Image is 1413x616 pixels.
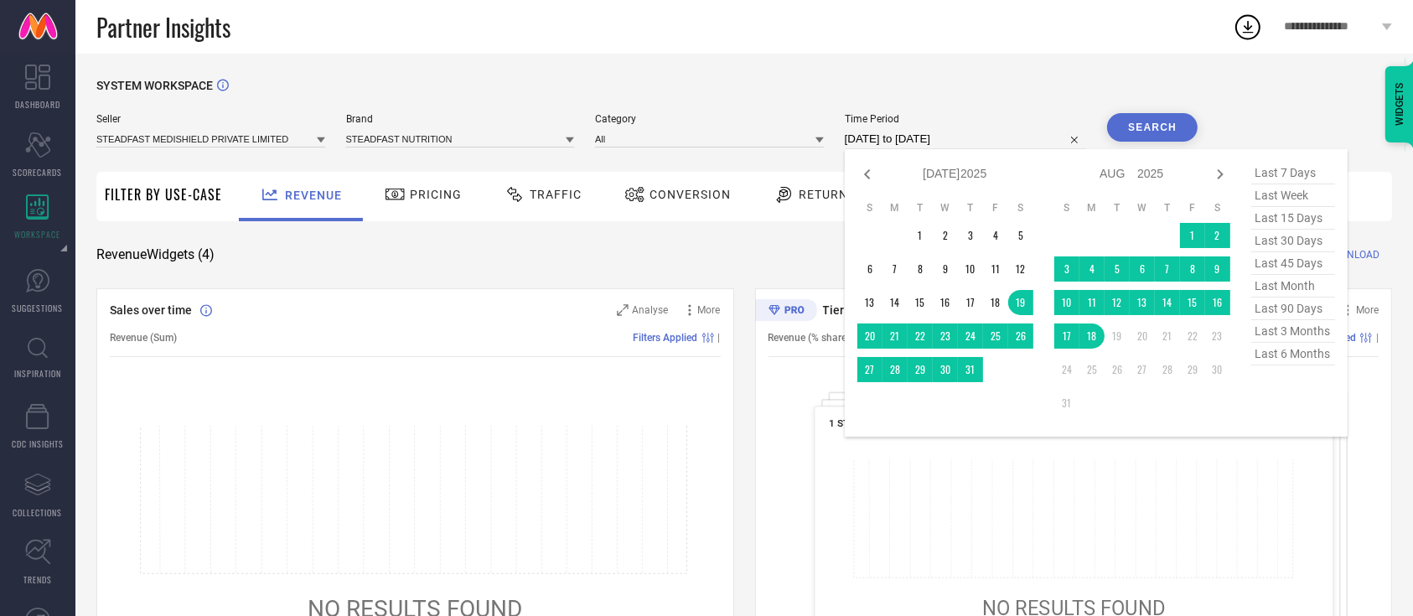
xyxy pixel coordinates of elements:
[857,357,882,382] td: Sun Jul 27 2025
[933,324,958,349] td: Wed Jul 23 2025
[1324,246,1379,263] span: DOWNLOAD
[1054,201,1079,215] th: Sunday
[634,332,698,344] span: Filters Applied
[983,223,1008,248] td: Fri Jul 04 2025
[1251,162,1335,184] span: last 7 days
[1079,290,1105,315] td: Mon Aug 11 2025
[933,201,958,215] th: Wednesday
[983,256,1008,282] td: Fri Jul 11 2025
[14,367,61,380] span: INSPIRATION
[908,357,933,382] td: Tue Jul 29 2025
[882,201,908,215] th: Monday
[1356,304,1379,316] span: More
[882,290,908,315] td: Mon Jul 14 2025
[1205,357,1230,382] td: Sat Aug 30 2025
[1251,230,1335,252] span: last 30 days
[718,332,721,344] span: |
[96,246,215,263] span: Revenue Widgets ( 4 )
[958,223,983,248] td: Thu Jul 03 2025
[908,290,933,315] td: Tue Jul 15 2025
[958,357,983,382] td: Thu Jul 31 2025
[1054,391,1079,416] td: Sun Aug 31 2025
[105,184,222,204] span: Filter By Use-Case
[1130,256,1155,282] td: Wed Aug 06 2025
[617,304,629,316] svg: Zoom
[1155,357,1180,382] td: Thu Aug 28 2025
[13,506,63,519] span: COLLECTIONS
[1008,256,1033,282] td: Sat Jul 12 2025
[530,188,582,201] span: Traffic
[595,113,824,125] span: Category
[1233,12,1263,42] div: Open download list
[1105,357,1130,382] td: Tue Aug 26 2025
[983,201,1008,215] th: Friday
[1155,324,1180,349] td: Thu Aug 21 2025
[755,299,817,324] div: Premium
[1008,201,1033,215] th: Saturday
[13,166,63,179] span: SCORECARDS
[1180,201,1205,215] th: Friday
[1155,256,1180,282] td: Thu Aug 07 2025
[1054,357,1079,382] td: Sun Aug 24 2025
[1251,275,1335,298] span: last month
[857,324,882,349] td: Sun Jul 20 2025
[845,113,1087,125] span: Time Period
[650,188,731,201] span: Conversion
[285,189,342,202] span: Revenue
[1130,357,1155,382] td: Wed Aug 27 2025
[908,201,933,215] th: Tuesday
[1180,223,1205,248] td: Fri Aug 01 2025
[1205,290,1230,315] td: Sat Aug 16 2025
[769,332,851,344] span: Revenue (% share)
[1205,256,1230,282] td: Sat Aug 09 2025
[15,228,61,241] span: WORKSPACE
[1079,357,1105,382] td: Mon Aug 25 2025
[15,98,60,111] span: DASHBOARD
[1155,201,1180,215] th: Thursday
[12,437,64,450] span: CDC INSIGHTS
[882,357,908,382] td: Mon Jul 28 2025
[1105,201,1130,215] th: Tuesday
[958,290,983,315] td: Thu Jul 17 2025
[23,573,52,586] span: TRENDS
[1205,223,1230,248] td: Sat Aug 02 2025
[1008,290,1033,315] td: Sat Jul 19 2025
[857,164,877,184] div: Previous month
[799,188,856,201] span: Returns
[1155,290,1180,315] td: Thu Aug 14 2025
[96,10,230,44] span: Partner Insights
[1376,332,1379,344] span: |
[933,290,958,315] td: Wed Jul 16 2025
[698,304,721,316] span: More
[1054,290,1079,315] td: Sun Aug 10 2025
[1180,357,1205,382] td: Fri Aug 29 2025
[933,357,958,382] td: Wed Jul 30 2025
[1105,324,1130,349] td: Tue Aug 19 2025
[1180,256,1205,282] td: Fri Aug 08 2025
[1107,113,1198,142] button: Search
[96,79,213,92] span: SYSTEM WORKSPACE
[983,324,1008,349] td: Fri Jul 25 2025
[410,188,462,201] span: Pricing
[882,256,908,282] td: Mon Jul 07 2025
[958,256,983,282] td: Thu Jul 10 2025
[1008,324,1033,349] td: Sat Jul 26 2025
[633,304,669,316] span: Analyse
[1251,252,1335,275] span: last 45 days
[823,303,946,317] span: Tier Wise Transactions
[346,113,575,125] span: Brand
[933,256,958,282] td: Wed Jul 09 2025
[1105,256,1130,282] td: Tue Aug 05 2025
[110,303,192,317] span: Sales over time
[1251,184,1335,207] span: last week
[13,302,64,314] span: SUGGESTIONS
[958,324,983,349] td: Thu Jul 24 2025
[1180,324,1205,349] td: Fri Aug 22 2025
[1180,290,1205,315] td: Fri Aug 15 2025
[1054,324,1079,349] td: Sun Aug 17 2025
[857,256,882,282] td: Sun Jul 06 2025
[908,223,933,248] td: Tue Jul 01 2025
[829,417,906,429] span: 1 STOP FASHION
[1210,164,1230,184] div: Next month
[1054,256,1079,282] td: Sun Aug 03 2025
